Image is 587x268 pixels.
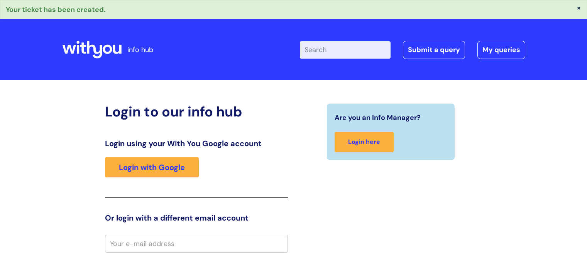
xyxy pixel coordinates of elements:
[300,41,391,58] input: Search
[105,139,288,148] h3: Login using your With You Google account
[127,44,153,56] p: info hub
[477,41,525,59] a: My queries
[335,111,421,124] span: Are you an Info Manager?
[577,4,581,11] button: ×
[105,103,288,120] h2: Login to our info hub
[335,132,394,152] a: Login here
[105,235,288,253] input: Your e-mail address
[105,157,199,177] a: Login with Google
[105,213,288,222] h3: Or login with a different email account
[403,41,465,59] a: Submit a query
